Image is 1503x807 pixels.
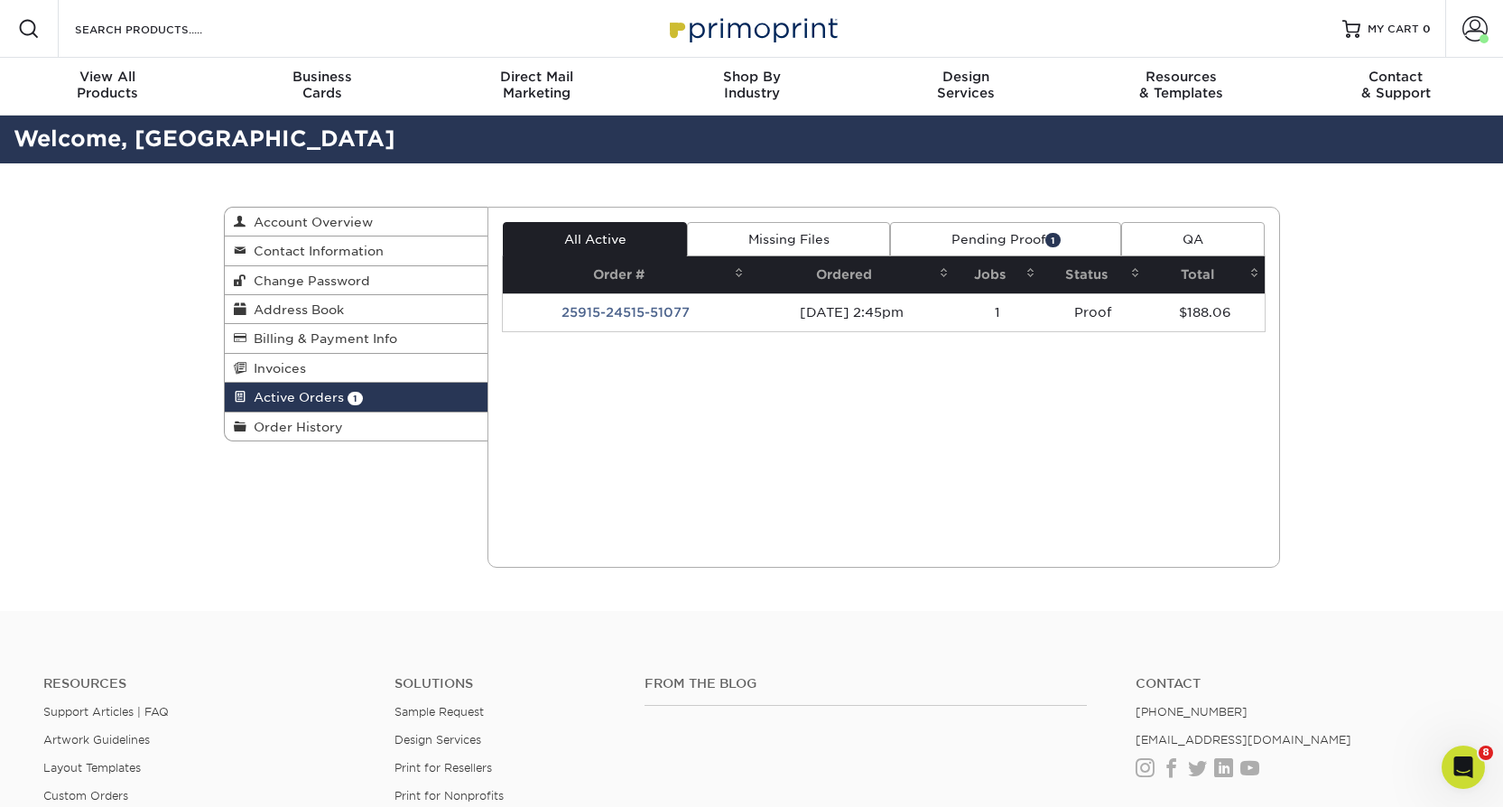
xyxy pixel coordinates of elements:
td: 1 [954,293,1041,331]
span: Direct Mail [430,69,645,85]
th: Ordered [749,256,954,293]
div: Marketing [430,69,645,101]
span: Invoices [246,361,306,376]
a: Resources& Templates [1073,58,1288,116]
a: Account Overview [225,208,488,237]
a: Contact& Support [1288,58,1503,116]
th: Status [1041,256,1146,293]
h4: Solutions [394,676,618,691]
h4: From the Blog [645,676,1087,691]
a: Billing & Payment Info [225,324,488,353]
td: 25915-24515-51077 [503,293,749,331]
a: Artwork Guidelines [43,733,150,747]
span: Shop By [645,69,859,85]
a: Invoices [225,354,488,383]
td: [DATE] 2:45pm [749,293,954,331]
a: Active Orders 1 [225,383,488,412]
a: Contact [1136,676,1460,691]
span: Order History [246,420,343,434]
span: 1 [1045,233,1061,246]
span: Change Password [246,274,370,288]
th: Total [1146,256,1264,293]
a: Direct MailMarketing [430,58,645,116]
input: SEARCH PRODUCTS..... [73,18,249,40]
th: Order # [503,256,749,293]
a: Shop ByIndustry [645,58,859,116]
a: Contact Information [225,237,488,265]
span: Active Orders [246,390,344,404]
img: Primoprint [662,9,842,48]
a: Change Password [225,266,488,295]
a: QA [1121,222,1264,256]
a: Address Book [225,295,488,324]
td: Proof [1041,293,1146,331]
div: & Templates [1073,69,1288,101]
a: [EMAIL_ADDRESS][DOMAIN_NAME] [1136,733,1351,747]
a: DesignServices [858,58,1073,116]
span: Business [215,69,430,85]
span: MY CART [1368,22,1419,37]
a: BusinessCards [215,58,430,116]
td: $188.06 [1146,293,1264,331]
span: Contact Information [246,244,384,258]
span: Account Overview [246,215,373,229]
a: Support Articles | FAQ [43,705,169,719]
span: Billing & Payment Info [246,331,397,346]
a: All Active [503,222,687,256]
span: Address Book [246,302,344,317]
span: 1 [348,392,363,405]
div: Industry [645,69,859,101]
span: Design [858,69,1073,85]
a: Missing Files [687,222,890,256]
div: Cards [215,69,430,101]
a: Design Services [394,733,481,747]
h4: Resources [43,676,367,691]
span: Resources [1073,69,1288,85]
a: [PHONE_NUMBER] [1136,705,1248,719]
span: 8 [1479,746,1493,760]
div: & Support [1288,69,1503,101]
a: Sample Request [394,705,484,719]
iframe: Intercom live chat [1442,746,1485,789]
div: Services [858,69,1073,101]
a: Order History [225,413,488,441]
span: Contact [1288,69,1503,85]
span: 0 [1423,23,1431,35]
a: Pending Proof1 [890,222,1121,256]
th: Jobs [954,256,1041,293]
